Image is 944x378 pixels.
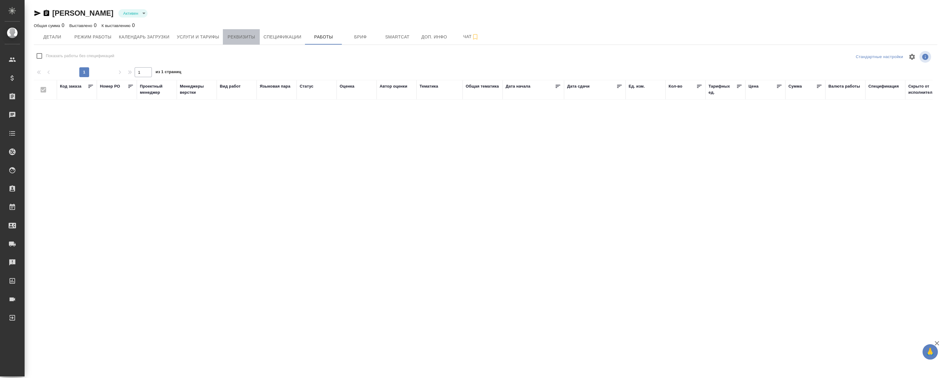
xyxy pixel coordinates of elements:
span: Настроить таблицу [905,49,919,64]
div: Общая тематика [466,83,499,89]
span: Работы [309,33,338,41]
span: Smartcat [383,33,412,41]
span: Бриф [346,33,375,41]
p: Общая сумма [34,23,61,28]
div: Скрыто от исполнителя [908,83,942,96]
span: Календарь загрузки [119,33,170,41]
span: Режим работы [74,33,112,41]
span: Услуги и тарифы [177,33,219,41]
button: Активен [121,11,140,16]
div: Вид работ [220,83,241,89]
div: Валюта работы [828,83,860,89]
div: 0 [101,22,135,29]
div: Статус [300,83,314,89]
span: Чат [456,33,486,41]
p: К выставлению [101,23,132,28]
svg: Подписаться [472,33,479,41]
span: из 1 страниц [156,68,181,77]
span: Посмотреть информацию [919,51,932,63]
div: Оценка [340,83,354,89]
div: 0 [34,22,65,29]
div: Языковая пара [260,83,290,89]
div: Автор оценки [380,83,407,89]
button: 🙏 [922,344,938,360]
div: Активен [118,9,148,18]
div: Дата сдачи [567,83,590,89]
p: Выставлено [69,23,94,28]
div: Код заказа [60,83,81,89]
span: Спецификации [263,33,301,41]
span: Показать работы без спецификаций [46,53,114,59]
span: 🙏 [925,345,935,358]
div: Тематика [420,83,438,89]
div: Ед. изм. [629,83,645,89]
a: [PERSON_NAME] [52,9,113,17]
div: 0 [69,22,97,29]
div: Цена [748,83,759,89]
div: Номер PO [100,83,120,89]
button: Скопировать ссылку для ЯМессенджера [34,10,41,17]
button: Скопировать ссылку [43,10,50,17]
div: Сумма [788,83,802,89]
div: split button [854,52,905,62]
div: Тарифных ед. [709,83,736,96]
span: Доп. инфо [420,33,449,41]
div: Кол-во [669,83,682,89]
div: Спецификация [868,83,899,89]
div: Дата начала [506,83,530,89]
div: Менеджеры верстки [180,83,214,96]
span: Детали [38,33,67,41]
div: Проектный менеджер [140,83,174,96]
span: Реквизиты [227,33,256,41]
